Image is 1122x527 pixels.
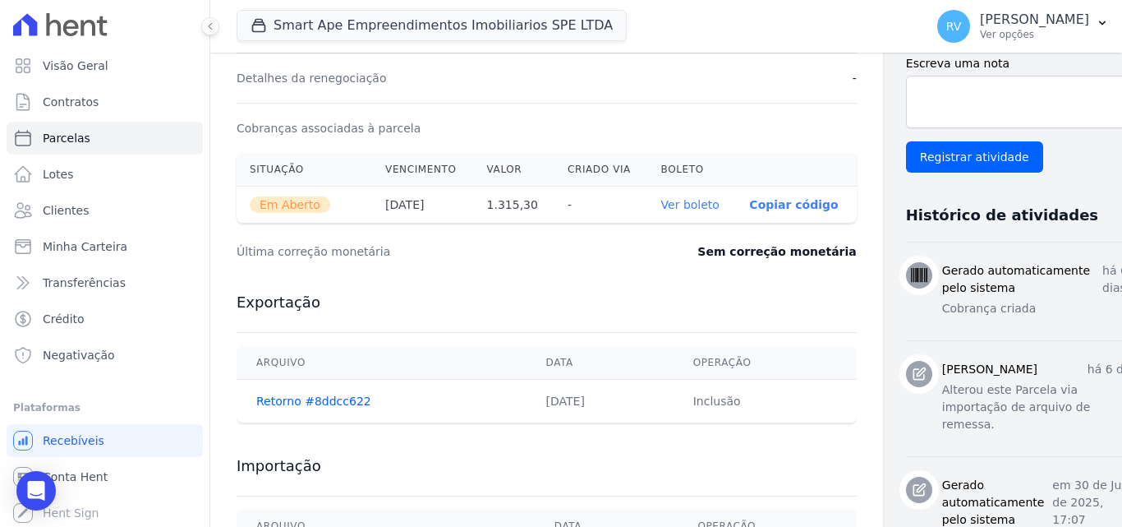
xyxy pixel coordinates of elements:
th: [DATE] [372,187,473,224]
a: Recebíveis [7,424,203,457]
span: Negativação [43,347,115,363]
span: Conta Hent [43,469,108,485]
button: RV [PERSON_NAME] Ver opções [924,3,1122,49]
span: Recebíveis [43,432,104,449]
th: 1.315,30 [474,187,554,224]
a: Parcelas [7,122,203,155]
button: Copiar código [749,198,838,211]
th: Arquivo [237,346,527,380]
dd: Sem correção monetária [697,243,856,260]
span: Visão Geral [43,58,108,74]
h3: Gerado automaticamente pelo sistema [942,262,1102,297]
span: Transferências [43,275,126,291]
th: Vencimento [372,153,473,187]
a: Retorno #8ddcc622 [256,395,371,408]
dt: Cobranças associadas à parcela [237,120,421,136]
th: Valor [474,153,554,187]
div: Open Intercom Messenger [16,471,56,511]
h3: Histórico de atividades [906,206,1098,225]
a: Conta Hent [7,460,203,493]
th: Situação [237,153,372,187]
span: Clientes [43,202,89,219]
p: Ver opções [980,28,1089,41]
dd: - [853,70,857,86]
span: Crédito [43,311,85,327]
p: [PERSON_NAME] [980,12,1089,28]
span: Minha Carteira [43,238,127,255]
h3: Importação [237,456,857,476]
span: Parcelas [43,130,90,146]
button: Smart Ape Empreendimentos Imobiliarios SPE LTDA [237,10,627,41]
span: Contratos [43,94,99,110]
dt: Última correção monetária [237,243,603,260]
a: Minha Carteira [7,230,203,263]
dt: Detalhes da renegociação [237,70,387,86]
th: Criado via [554,153,648,187]
th: Data [527,346,674,380]
span: RV [946,21,962,32]
input: Registrar atividade [906,141,1043,173]
span: Lotes [43,166,74,183]
th: - [554,187,648,224]
th: Boleto [648,153,737,187]
h3: Exportação [237,293,857,312]
a: Contratos [7,86,203,118]
td: Inclusão [674,380,857,423]
a: Crédito [7,303,203,335]
a: Visão Geral [7,49,203,82]
a: Transferências [7,266,203,299]
td: [DATE] [527,380,674,423]
h3: [PERSON_NAME] [942,361,1037,378]
a: Lotes [7,158,203,191]
div: Plataformas [13,398,196,418]
span: Em Aberto [250,196,330,213]
a: Ver boleto [661,198,720,211]
a: Negativação [7,339,203,372]
th: Operação [674,346,857,380]
a: Clientes [7,194,203,227]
